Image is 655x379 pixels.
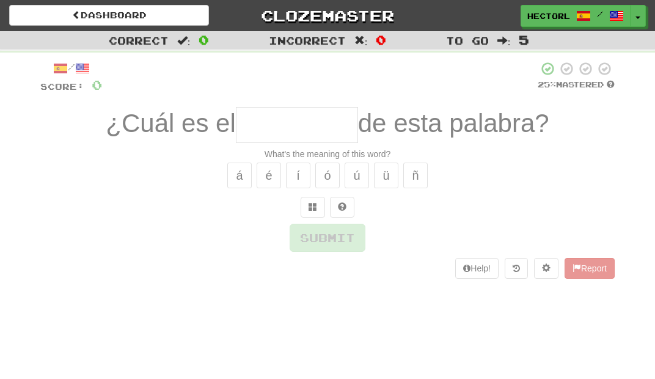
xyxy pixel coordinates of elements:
button: Submit [290,224,365,252]
span: de esta palabra? [358,109,549,138]
span: : [497,35,511,46]
span: 5 [519,32,529,47]
span: 25 % [538,79,556,89]
button: Switch sentence to multiple choice alt+p [301,197,325,218]
span: ¿Cuál es el [106,109,235,138]
button: Help! [455,258,499,279]
div: / [40,61,102,76]
button: ñ [403,163,428,188]
span: Correct [109,34,169,46]
button: ó [315,163,340,188]
button: ü [374,163,398,188]
a: hectorl / [521,5,631,27]
a: Dashboard [9,5,209,26]
button: á [227,163,252,188]
button: ú [345,163,369,188]
span: Score: [40,81,84,92]
span: Incorrect [269,34,346,46]
span: hectorl [527,10,570,21]
span: / [597,10,603,18]
a: Clozemaster [227,5,427,26]
span: To go [446,34,489,46]
button: í [286,163,310,188]
button: Report [565,258,615,279]
div: What's the meaning of this word? [40,148,615,160]
button: Round history (alt+y) [505,258,528,279]
span: 0 [376,32,386,47]
span: : [177,35,191,46]
span: 0 [199,32,209,47]
button: Single letter hint - you only get 1 per sentence and score half the points! alt+h [330,197,354,218]
span: : [354,35,368,46]
button: é [257,163,281,188]
span: 0 [92,77,102,92]
div: Mastered [538,79,615,90]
